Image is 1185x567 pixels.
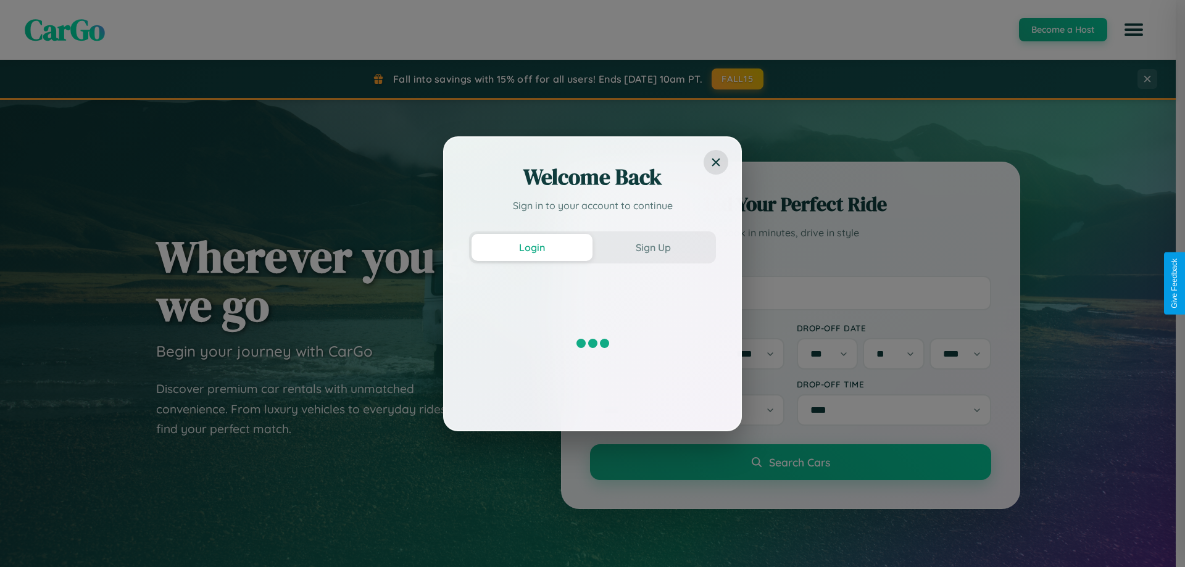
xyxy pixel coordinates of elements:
iframe: Intercom live chat [12,525,42,555]
div: Give Feedback [1170,259,1179,308]
button: Login [472,234,592,261]
button: Sign Up [592,234,713,261]
p: Sign in to your account to continue [469,198,716,213]
h2: Welcome Back [469,162,716,192]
